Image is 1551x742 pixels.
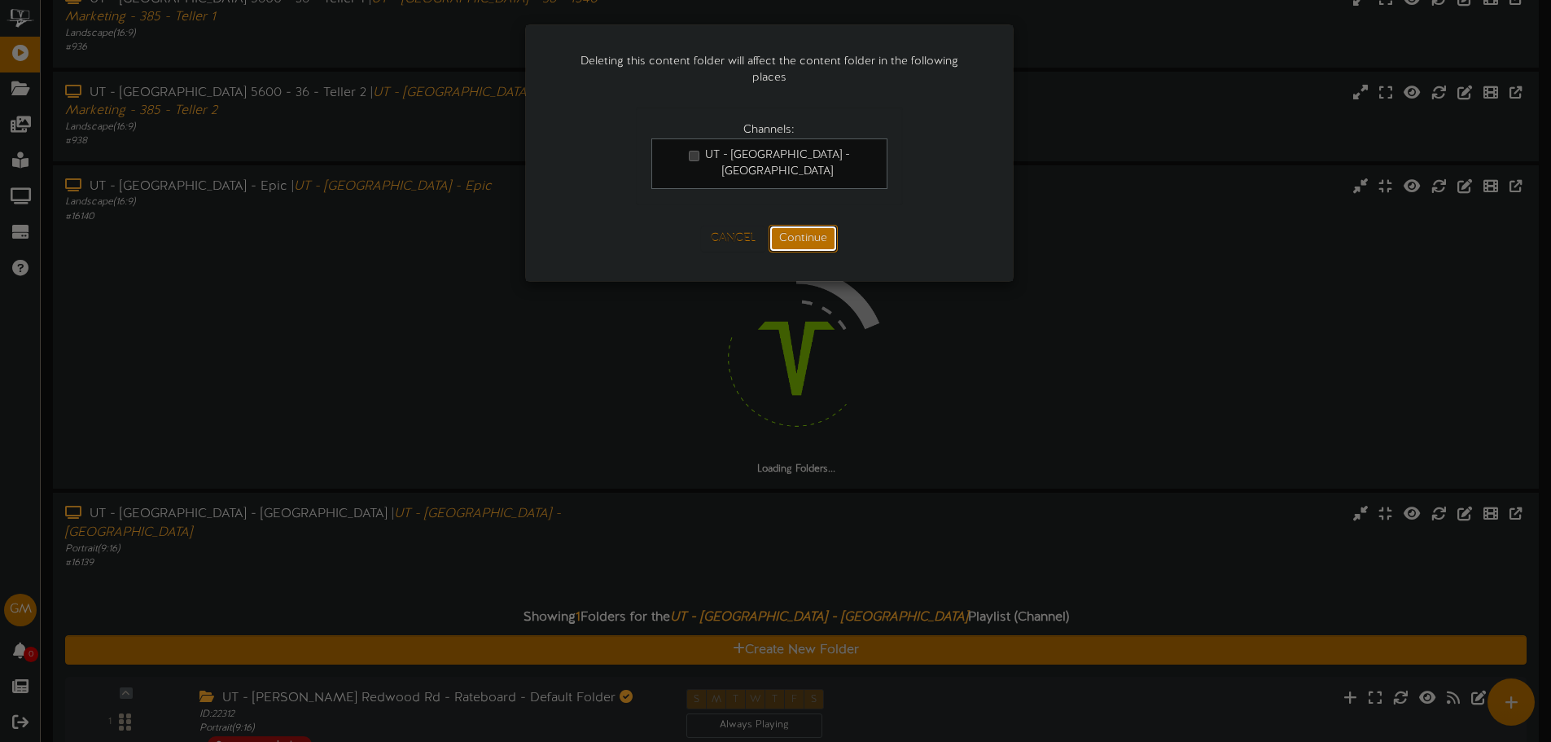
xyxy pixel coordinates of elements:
[689,151,699,161] input: UT - [GEOGRAPHIC_DATA] - [GEOGRAPHIC_DATA]
[651,122,888,138] div: Channels:
[705,149,850,178] span: UT - [GEOGRAPHIC_DATA] - [GEOGRAPHIC_DATA]
[769,225,838,252] button: Continue
[701,226,765,252] button: Cancel
[550,37,988,103] div: Deleting this content folder will affect the content folder in the following places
